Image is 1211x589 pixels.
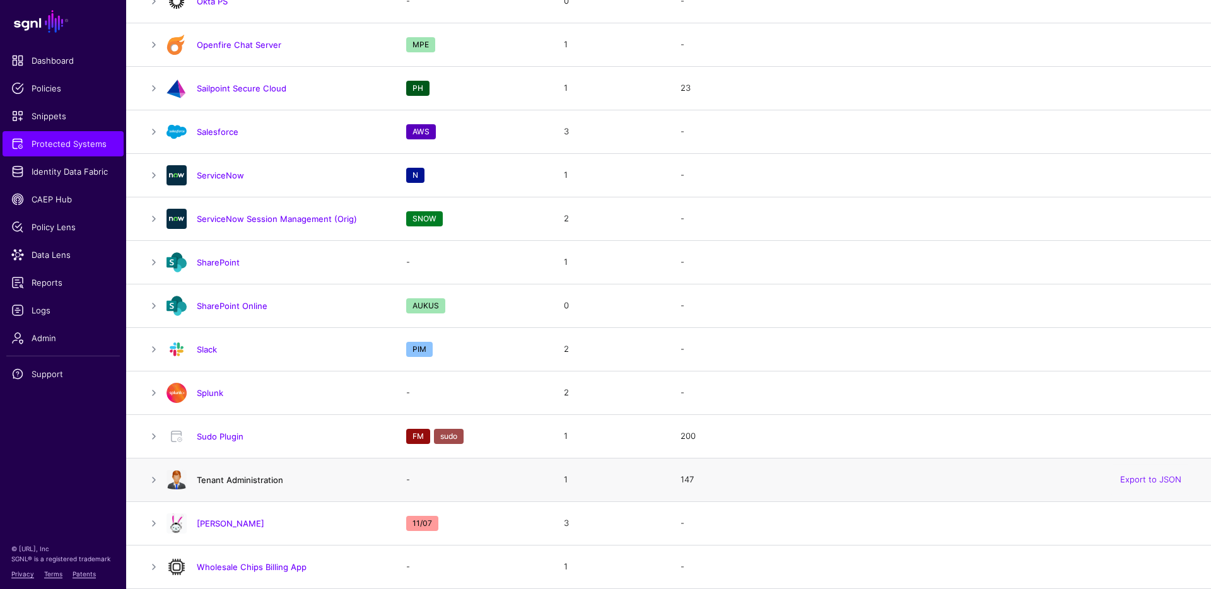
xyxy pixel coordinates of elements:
[3,48,124,73] a: Dashboard
[551,327,668,371] td: 2
[551,153,668,197] td: 1
[197,388,223,398] a: Splunk
[681,561,1191,573] div: -
[167,470,187,490] img: svg+xml;base64,PHN2ZyB3aWR0aD0iMTI4IiBoZWlnaHQ9IjEyOCIgdmlld0JveD0iMCAwIDEyOCAxMjgiIGZpbGw9Im5vbm...
[167,35,187,55] img: svg+xml;base64,PD94bWwgdmVyc2lvbj0iMS4wIiBlbmNvZGluZz0iVVRGLTgiPz4KPHN2ZyB2ZXJzaW9uPSIxLjEiIHhtbG...
[197,518,264,528] a: [PERSON_NAME]
[406,211,443,226] span: SNOW
[167,165,187,185] img: svg+xml;base64,PHN2ZyB3aWR0aD0iNjQiIGhlaWdodD0iNjQiIHZpZXdCb3g9IjAgMCA2NCA2NCIgZmlsbD0ibm9uZSIgeG...
[3,325,124,351] a: Admin
[197,40,281,50] a: Openfire Chat Server
[11,570,34,578] a: Privacy
[11,54,115,67] span: Dashboard
[681,256,1191,269] div: -
[197,301,267,311] a: SharePoint Online
[551,110,668,153] td: 3
[551,66,668,110] td: 1
[11,332,115,344] span: Admin
[73,570,96,578] a: Patents
[11,368,115,380] span: Support
[681,38,1191,51] div: -
[681,82,1191,95] div: 23
[11,276,115,289] span: Reports
[167,557,187,577] img: svg+xml;base64,PHN2ZyB3aWR0aD0iMjQiIGhlaWdodD0iMjQiIHZpZXdCb3g9IjAgMCAyNCAyNCIgZmlsbD0ibm9uZSIgeG...
[681,169,1191,182] div: -
[434,429,464,444] span: sudo
[551,545,668,588] td: 1
[197,475,283,485] a: Tenant Administration
[394,458,551,501] td: -
[1120,474,1181,484] a: Export to JSON
[197,562,307,572] a: Wholesale Chips Billing App
[167,78,187,98] img: svg+xml;base64,PHN2ZyB3aWR0aD0iNTAiIGhlaWdodD0iNDkiIHZpZXdCb3g9IjAgMCA1MCA0OSIgZmlsbD0ibm9uZSIgeG...
[167,513,187,534] img: svg+xml;base64,PD94bWwgdmVyc2lvbj0iMS4wIiBlbmNvZGluZz0iVVRGLTgiPz4KPHN2ZyB2ZXJzaW9uPSIxLjEiIHhtbG...
[551,501,668,545] td: 3
[3,187,124,212] a: CAEP Hub
[681,387,1191,399] div: -
[3,270,124,295] a: Reports
[681,343,1191,356] div: -
[8,8,119,35] a: SGNL
[551,371,668,414] td: 2
[406,342,433,357] span: PIM
[167,209,187,229] img: svg+xml;base64,PHN2ZyB3aWR0aD0iNjQiIGhlaWdodD0iNjQiIHZpZXdCb3g9IjAgMCA2NCA2NCIgZmlsbD0ibm9uZSIgeG...
[44,570,62,578] a: Terms
[197,431,243,441] a: Sudo Plugin
[551,197,668,240] td: 2
[406,124,436,139] span: AWS
[11,554,115,564] p: SGNL® is a registered trademark
[197,214,357,224] a: ServiceNow Session Management (Orig)
[394,371,551,414] td: -
[167,339,187,359] img: svg+xml;base64,PHN2ZyB3aWR0aD0iNjQiIGhlaWdodD0iNjQiIHZpZXdCb3g9IjAgMCA2NCA2NCIgZmlsbD0ibm9uZSIgeG...
[406,298,445,313] span: AUKUS
[11,544,115,554] p: © [URL], Inc
[394,545,551,588] td: -
[11,110,115,122] span: Snippets
[3,242,124,267] a: Data Lens
[11,193,115,206] span: CAEP Hub
[167,122,187,142] img: svg+xml;base64,PD94bWwgdmVyc2lvbj0iMS4wIiBlbmNvZGluZz0iVVRGLTgiPz4KPHN2ZyB2ZXJzaW9uPSIxLjEiIHZpZX...
[406,516,438,531] span: 11/07
[681,300,1191,312] div: -
[11,248,115,261] span: Data Lens
[681,430,1191,443] div: 200
[11,82,115,95] span: Policies
[681,474,1191,486] div: 147
[3,131,124,156] a: Protected Systems
[681,517,1191,530] div: -
[3,103,124,129] a: Snippets
[197,127,238,137] a: Salesforce
[11,137,115,150] span: Protected Systems
[167,252,187,272] img: svg+xml;base64,PD94bWwgdmVyc2lvbj0iMS4wIiBlbmNvZGluZz0idXRmLTgiPz4KPCEtLSBHZW5lcmF0b3I6IEFkb2JlIE...
[3,76,124,101] a: Policies
[11,165,115,178] span: Identity Data Fabric
[197,170,244,180] a: ServiceNow
[11,304,115,317] span: Logs
[406,168,424,183] span: N
[197,344,217,354] a: Slack
[406,429,430,444] span: FM
[197,83,286,93] a: Sailpoint Secure Cloud
[11,221,115,233] span: Policy Lens
[681,213,1191,225] div: -
[3,159,124,184] a: Identity Data Fabric
[394,240,551,284] td: -
[3,298,124,323] a: Logs
[197,257,240,267] a: SharePoint
[681,125,1191,138] div: -
[406,81,430,96] span: PH
[551,23,668,66] td: 1
[551,284,668,327] td: 0
[167,383,187,403] img: svg+xml;base64,PHN2ZyB3aWR0aD0iMTIwMCIgaGVpZ2h0PSIxMjAwIiB2aWV3Qm94PSIwIDAgMTIwMCAxMjAwIiBmaWxsPS...
[551,414,668,458] td: 1
[3,214,124,240] a: Policy Lens
[167,296,187,316] img: svg+xml;base64,PD94bWwgdmVyc2lvbj0iMS4wIiBlbmNvZGluZz0iVVRGLTgiPz4KPCEtLSBHZW5lcmF0b3I6IEFkb2JlIE...
[406,37,435,52] span: MPE
[551,458,668,501] td: 1
[551,240,668,284] td: 1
